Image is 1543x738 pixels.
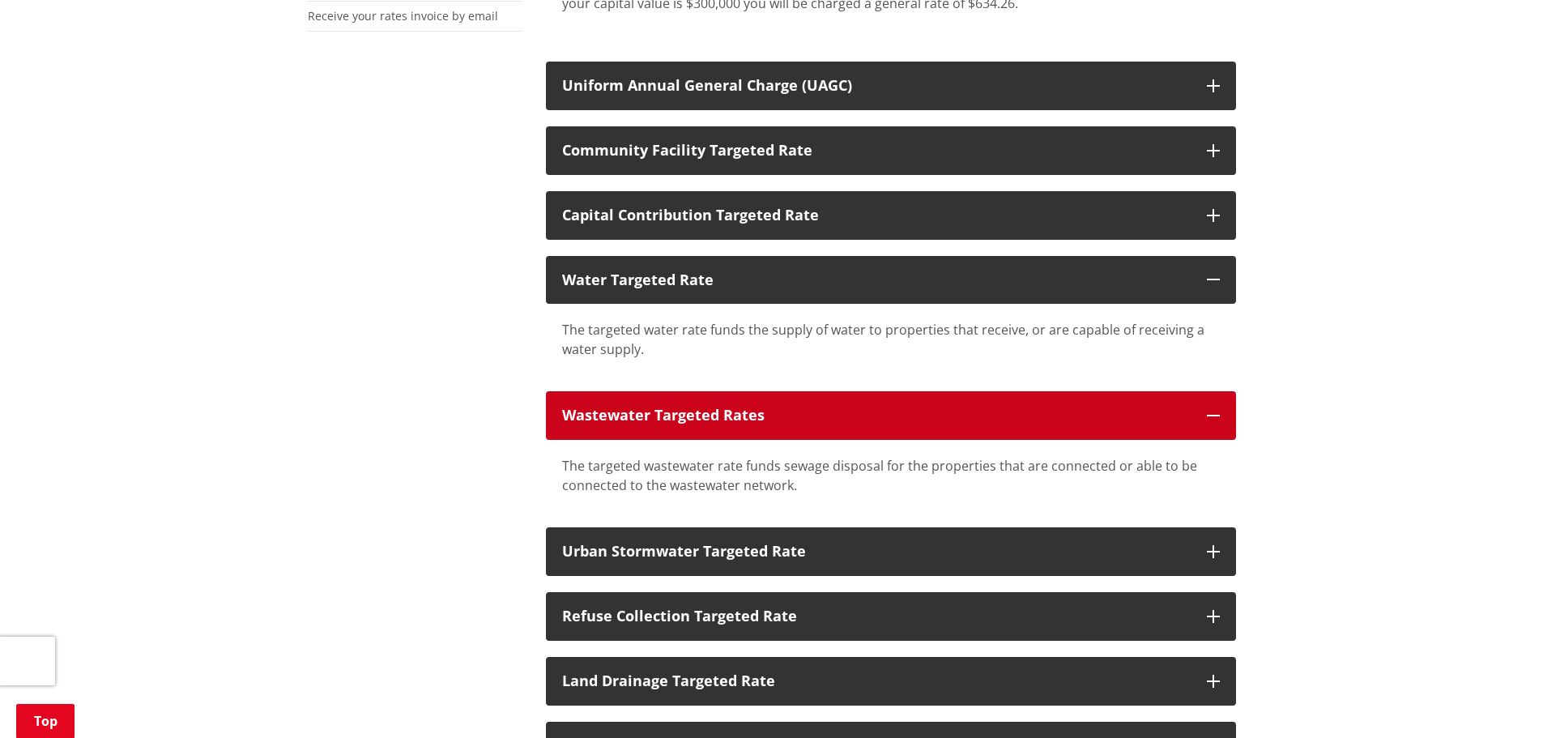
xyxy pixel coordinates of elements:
button: Urban Stormwater Targeted Rate [546,527,1236,576]
div: Community Facility Targeted Rate [562,143,1191,159]
div: Land Drainage Targeted Rate [562,673,1191,689]
div: The targeted wastewater rate funds sewage disposal for the properties that are connected or able ... [562,456,1220,495]
button: Community Facility Targeted Rate [546,126,1236,175]
a: Receive your rates invoice by email [308,8,498,23]
button: Wastewater Targeted Rates [546,391,1236,440]
button: Land Drainage Targeted Rate [546,657,1236,706]
div: Urban Stormwater Targeted Rate [562,544,1191,560]
a: Top [16,704,75,738]
div: The targeted water rate funds the supply of water to properties that receive, or are capable of r... [562,320,1220,359]
button: Uniform Annual General Charge (UAGC) [546,62,1236,110]
div: Uniform Annual General Charge (UAGC) [562,78,1191,94]
iframe: Messenger Launcher [1468,670,1527,728]
button: Water Targeted Rate [546,256,1236,305]
div: Refuse Collection Targeted Rate [562,608,1191,625]
button: Refuse Collection Targeted Rate [546,592,1236,641]
div: Water Targeted Rate [562,272,1191,288]
div: Capital Contribution Targeted Rate [562,207,1191,224]
div: Wastewater Targeted Rates [562,407,1191,424]
button: Capital Contribution Targeted Rate [546,191,1236,240]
